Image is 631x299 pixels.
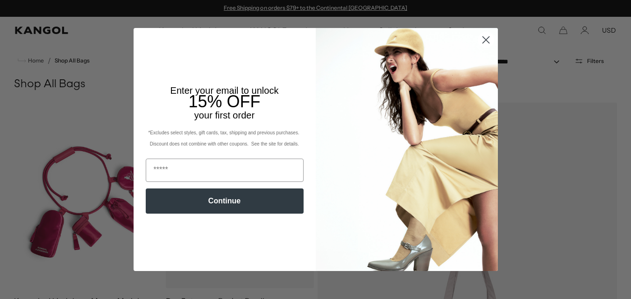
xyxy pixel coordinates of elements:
span: your first order [194,110,255,120]
button: Close dialog [478,32,494,48]
input: Email [146,159,304,182]
img: 93be19ad-e773-4382-80b9-c9d740c9197f.jpeg [316,28,498,271]
span: 15% OFF [188,92,260,111]
span: Enter your email to unlock [170,85,279,96]
span: *Excludes select styles, gift cards, tax, shipping and previous purchases. Discount does not comb... [148,130,300,146]
button: Continue [146,188,304,214]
